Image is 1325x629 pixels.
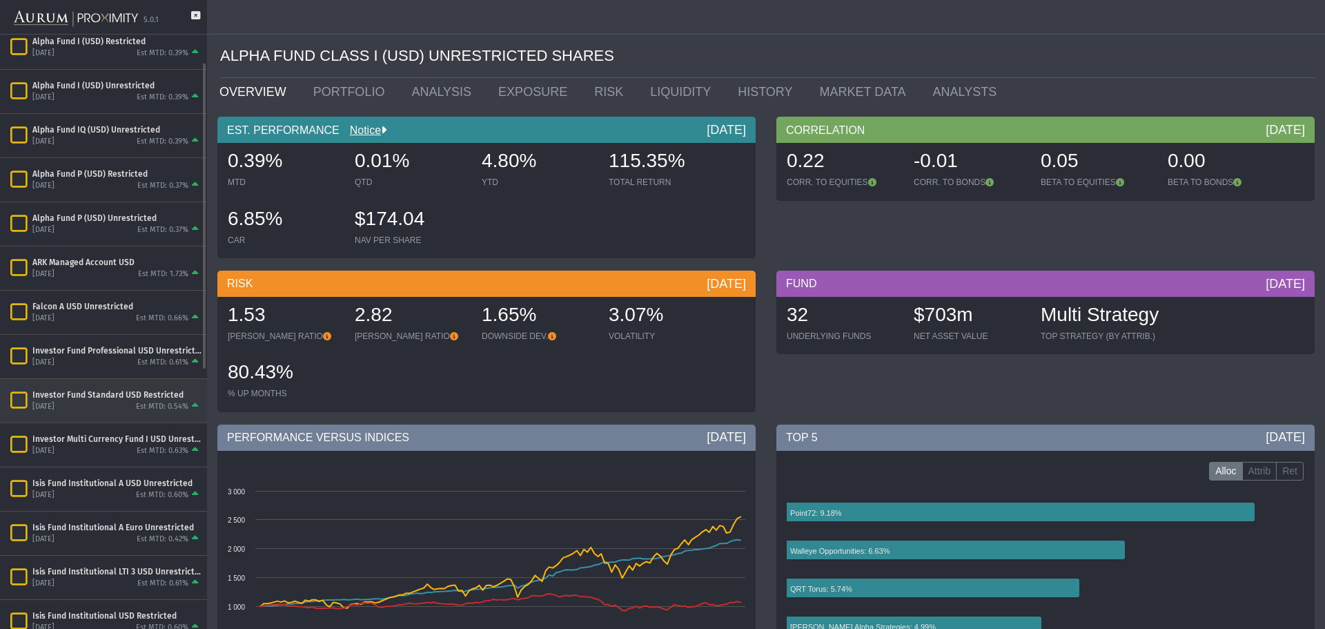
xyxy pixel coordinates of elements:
[707,275,746,292] div: [DATE]
[32,566,202,577] div: Isis Fund Institutional LTI 3 USD Unrestricted
[482,177,595,188] div: YTD
[32,345,202,356] div: Investor Fund Professional USD Unrestricted
[136,313,188,324] div: Est MTD: 0.66%
[217,271,756,297] div: RISK
[228,235,341,246] div: CAR
[32,534,55,545] div: [DATE]
[228,359,341,388] div: 80.43%
[32,168,202,180] div: Alpha Fund P (USD) Restricted
[1041,177,1154,188] div: BETA TO EQUITIES
[32,137,55,147] div: [DATE]
[32,478,202,489] div: Isis Fund Institutional A USD Unrestricted
[787,331,900,342] div: UNDERLYING FUNDS
[228,388,341,399] div: % UP MONTHS
[787,302,900,331] div: 32
[32,358,55,368] div: [DATE]
[136,402,188,412] div: Est MTD: 0.54%
[228,150,282,171] span: 0.39%
[32,269,55,280] div: [DATE]
[32,490,55,501] div: [DATE]
[209,78,303,106] a: OVERVIEW
[790,509,842,517] text: Point72: 9.18%
[228,574,245,582] text: 1 500
[32,93,55,103] div: [DATE]
[228,603,245,611] text: 1 000
[640,78,727,106] a: LIQUIDITY
[1266,122,1305,138] div: [DATE]
[355,150,409,171] span: 0.01%
[482,148,595,177] div: 4.80%
[220,35,1315,78] div: ALPHA FUND CLASS I (USD) UNRESTRICTED SHARES
[228,177,341,188] div: MTD
[787,177,900,188] div: CORR. TO EQUITIES
[138,269,188,280] div: Est MTD: 1.73%
[355,235,468,246] div: NAV PER SHARE
[340,123,386,138] div: Notice
[32,402,55,412] div: [DATE]
[776,271,1315,297] div: FUND
[1041,148,1154,177] div: 0.05
[32,36,202,47] div: Alpha Fund I (USD) Restricted
[355,331,468,342] div: [PERSON_NAME] RATIO
[137,358,188,368] div: Est MTD: 0.61%
[32,446,55,456] div: [DATE]
[228,545,245,553] text: 2 000
[609,148,722,177] div: 115.35%
[787,150,825,171] span: 0.22
[228,488,245,496] text: 3 000
[809,78,923,106] a: MARKET DATA
[32,80,202,91] div: Alpha Fund I (USD) Unrestricted
[137,225,188,235] div: Est MTD: 0.37%
[32,257,202,268] div: ARK Managed Account USD
[1242,462,1277,481] label: Attrib
[137,534,188,545] div: Est MTD: 0.42%
[32,579,55,589] div: [DATE]
[914,148,1027,177] div: -0.01
[228,516,245,524] text: 2 500
[228,206,341,235] div: 6.85%
[217,425,756,451] div: PERFORMANCE VERSUS INDICES
[32,610,202,621] div: Isis Fund Institutional USD Restricted
[32,48,55,59] div: [DATE]
[137,93,188,103] div: Est MTD: 0.39%
[488,78,584,106] a: EXPOSURE
[1276,462,1304,481] label: Ret
[1041,302,1159,331] div: Multi Strategy
[355,177,468,188] div: QTD
[137,48,188,59] div: Est MTD: 0.39%
[609,302,722,331] div: 3.07%
[32,389,202,400] div: Investor Fund Standard USD Restricted
[790,585,852,593] text: QRT Torus: 5.74%
[482,331,595,342] div: DOWNSIDE DEV.
[727,78,809,106] a: HISTORY
[217,117,756,143] div: EST. PERFORMANCE
[609,331,722,342] div: VOLATILITY
[776,117,1315,143] div: CORRELATION
[32,434,202,445] div: Investor Multi Currency Fund I USD Unrestricted
[137,446,188,456] div: Est MTD: 0.63%
[1209,462,1242,481] label: Alloc
[32,181,55,191] div: [DATE]
[14,3,138,34] img: Aurum-Proximity%20white.svg
[32,124,202,135] div: Alpha Fund IQ (USD) Unrestricted
[303,78,402,106] a: PORTFOLIO
[355,206,468,235] div: $174.04
[228,331,341,342] div: [PERSON_NAME] RATIO
[144,15,159,26] div: 5.0.1
[707,122,746,138] div: [DATE]
[1168,177,1281,188] div: BETA TO BONDS
[776,425,1315,451] div: TOP 5
[32,313,55,324] div: [DATE]
[923,78,1014,106] a: ANALYSTS
[1266,429,1305,445] div: [DATE]
[1266,275,1305,292] div: [DATE]
[1168,148,1281,177] div: 0.00
[32,301,202,312] div: Falcon A USD Unrestricted
[914,331,1027,342] div: NET ASSET VALUE
[32,225,55,235] div: [DATE]
[1041,331,1159,342] div: TOP STRATEGY (BY ATTRIB.)
[584,78,640,106] a: RISK
[609,177,722,188] div: TOTAL RETURN
[340,124,381,136] a: Notice
[137,181,188,191] div: Est MTD: 0.37%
